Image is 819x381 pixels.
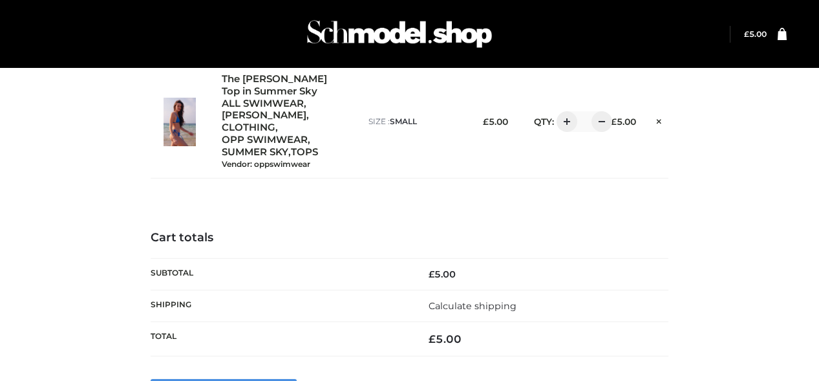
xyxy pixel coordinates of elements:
[222,122,275,134] a: CLOTHING
[521,111,595,132] div: QTY:
[368,116,467,127] p: size :
[429,332,436,345] span: £
[151,231,668,245] h4: Cart totals
[222,98,304,110] a: ALL SWIMWEAR
[151,322,410,356] th: Total
[744,29,749,39] span: £
[222,159,310,169] small: Vendor: oppswimwear
[429,268,434,280] span: £
[429,332,462,345] bdi: 5.00
[291,146,318,158] a: TOPS
[222,73,356,170] div: , , , , ,
[649,112,668,129] a: Remove this item
[429,268,456,280] bdi: 5.00
[222,109,306,122] a: [PERSON_NAME]
[222,73,343,98] a: The [PERSON_NAME] Top in Summer Sky
[744,29,767,39] a: £5.00
[429,300,516,312] a: Calculate shipping
[483,116,508,127] bdi: 5.00
[744,29,767,39] bdi: 5.00
[151,290,410,321] th: Shipping
[151,258,410,290] th: Subtotal
[222,146,288,158] a: SUMMER SKY
[390,116,417,126] span: SMALL
[611,116,636,127] bdi: 5.00
[483,116,489,127] span: £
[611,116,617,127] span: £
[303,8,496,60] img: Schmodel Admin 964
[222,134,308,146] a: OPP SWIMWEAR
